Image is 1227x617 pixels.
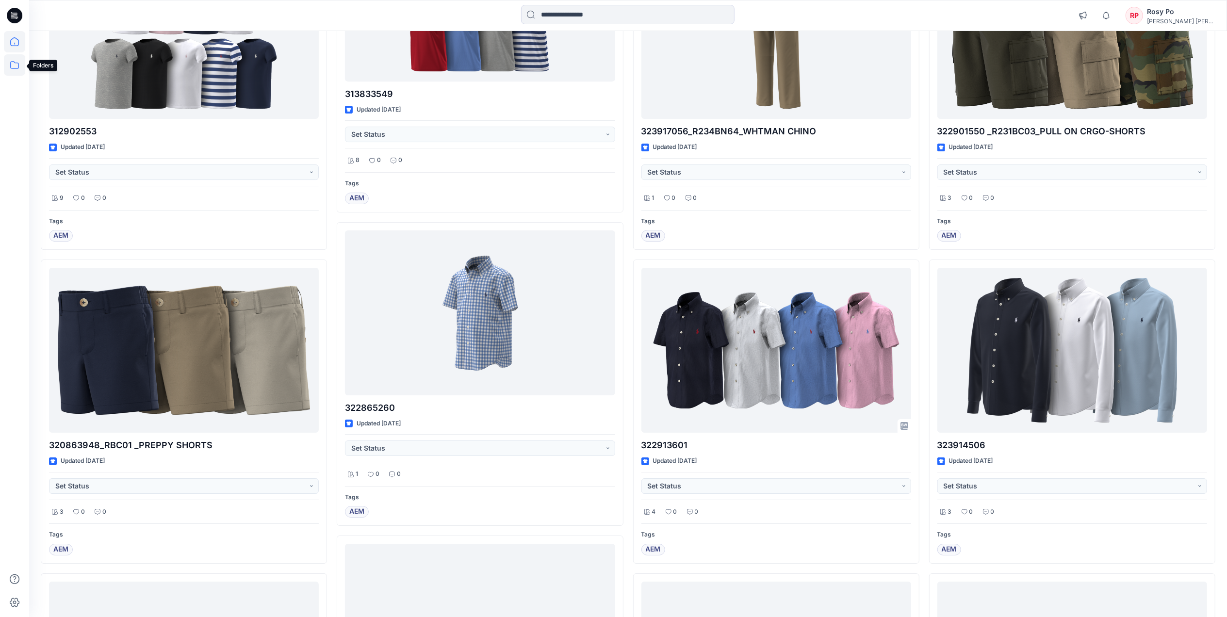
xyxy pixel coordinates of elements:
[356,155,360,165] p: 8
[937,438,1207,452] p: 323914506
[102,193,106,203] p: 0
[991,193,995,203] p: 0
[357,419,401,429] p: Updated [DATE]
[345,401,615,415] p: 322865260
[357,105,401,115] p: Updated [DATE]
[653,456,697,466] p: Updated [DATE]
[345,179,615,189] p: Tags
[1126,7,1143,24] div: RP
[969,507,973,517] p: 0
[377,155,381,165] p: 0
[398,155,402,165] p: 0
[345,230,615,395] a: 322865260
[49,125,319,138] p: 312902553
[349,506,364,518] span: AEM
[53,544,68,555] span: AEM
[652,193,654,203] p: 1
[49,268,319,433] a: 320863948_RBC01 _PREPPY SHORTS
[345,87,615,101] p: 313833549
[646,230,661,242] span: AEM
[356,469,358,479] p: 1
[646,544,661,555] span: AEM
[948,507,952,517] p: 3
[948,193,952,203] p: 3
[61,456,105,466] p: Updated [DATE]
[49,530,319,540] p: Tags
[949,142,993,152] p: Updated [DATE]
[969,193,973,203] p: 0
[1147,6,1215,17] div: Rosy Po
[949,456,993,466] p: Updated [DATE]
[60,193,64,203] p: 9
[60,507,64,517] p: 3
[937,530,1207,540] p: Tags
[102,507,106,517] p: 0
[693,193,697,203] p: 0
[937,125,1207,138] p: 322901550 _R231BC03_PULL ON CRGO-SHORTS
[641,530,911,540] p: Tags
[942,230,957,242] span: AEM
[345,492,615,503] p: Tags
[937,268,1207,433] a: 323914506
[349,193,364,204] span: AEM
[652,507,656,517] p: 4
[673,507,677,517] p: 0
[49,438,319,452] p: 320863948_RBC01 _PREPPY SHORTS
[937,216,1207,227] p: Tags
[376,469,379,479] p: 0
[49,216,319,227] p: Tags
[672,193,676,203] p: 0
[991,507,995,517] p: 0
[641,438,911,452] p: 322913601
[397,469,401,479] p: 0
[695,507,699,517] p: 0
[641,216,911,227] p: Tags
[53,230,68,242] span: AEM
[641,125,911,138] p: 323917056_R234BN64_WHTMAN CHINO
[653,142,697,152] p: Updated [DATE]
[1147,17,1215,25] div: [PERSON_NAME] [PERSON_NAME]
[942,544,957,555] span: AEM
[81,507,85,517] p: 0
[641,268,911,433] a: 322913601
[81,193,85,203] p: 0
[61,142,105,152] p: Updated [DATE]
